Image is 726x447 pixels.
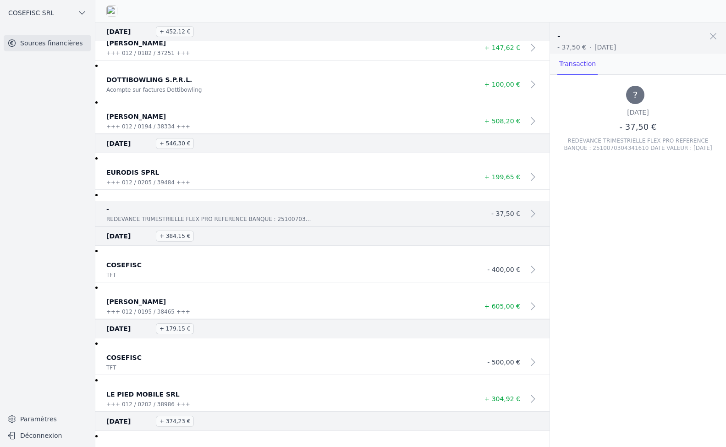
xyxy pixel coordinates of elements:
span: - 400,00 € [487,266,520,273]
p: +++ 012 / 0194 / 38334 +++ [106,122,312,131]
p: TFT [106,270,312,280]
span: + 147,62 € [484,44,520,51]
span: + 199,65 € [484,173,520,181]
a: Sources financières [4,35,91,51]
button: COSEFISC SRL [4,6,91,20]
p: [PERSON_NAME] [106,111,465,122]
span: + 508,20 € [484,117,520,125]
p: [PERSON_NAME] [106,38,465,49]
a: DOTTIBOWLING S.P.R.L. Acompte sur factures Dottibowling + 100,00 € [95,72,550,97]
p: COSEFISC [106,352,465,363]
p: - 37,50 € [DATE] [557,43,719,52]
span: [DATE] [106,26,150,37]
a: [PERSON_NAME] +++ 012 / 0194 / 38334 +++ + 508,20 € [95,108,550,134]
span: + 304,92 € [484,395,520,403]
span: - 37,50 € [620,122,657,132]
p: Acompte sur factures Dottibowling [106,85,312,94]
a: [PERSON_NAME] +++ 012 / 0182 / 37251 +++ + 147,62 € [95,35,550,61]
p: - [106,204,465,215]
span: COSEFISC SRL [8,8,54,17]
h2: - [557,31,561,42]
button: Déconnexion [4,428,91,443]
span: [DATE] [106,138,150,149]
p: +++ 012 / 0205 / 39484 +++ [106,178,312,187]
div: REDEVANCE TRIMESTRIELLE FLEX PRO REFERENCE BANQUE : 2510070304341610 DATE VALEUR : [DATE] [557,137,719,152]
span: - 37,50 € [491,210,520,217]
p: LE PIED MOBILE SRL [106,389,465,400]
div: [DATE] [627,108,649,117]
a: - REDEVANCE TRIMESTRIELLE FLEX PRO REFERENCE BANQUE : 2510070304341610 DATE VALEUR : [DATE] - 37,... [95,201,550,226]
a: EURODIS SPRL +++ 012 / 0205 / 39484 +++ + 199,65 € [95,164,550,190]
span: [DATE] [106,323,150,334]
p: [PERSON_NAME] [106,296,465,307]
span: [DATE] [106,416,150,427]
span: + 605,00 € [484,303,520,310]
p: TFT [106,363,312,372]
p: COSEFISC [106,259,465,270]
p: +++ 012 / 0195 / 38465 +++ [106,307,312,316]
span: + 100,00 € [484,81,520,88]
a: COSEFISC TFT - 500,00 € [95,349,550,375]
p: DOTTIBOWLING S.P.R.L. [106,74,465,85]
p: REDEVANCE TRIMESTRIELLE FLEX PRO REFERENCE BANQUE : 2510070304341610 DATE VALEUR : [DATE] [106,215,312,224]
a: Transaction [557,54,598,75]
a: Paramètres [4,412,91,426]
span: + 452,12 € [156,26,194,37]
a: LE PIED MOBILE SRL +++ 012 / 0202 / 38986 +++ + 304,92 € [95,386,550,412]
span: [DATE] [106,231,150,242]
a: COSEFISC TFT - 400,00 € [95,257,550,282]
p: +++ 012 / 0202 / 38986 +++ [106,400,312,409]
span: + 374,23 € [156,416,194,427]
span: ? [633,88,638,101]
span: + 384,15 € [156,231,194,242]
p: EURODIS SPRL [106,167,465,178]
span: + 546,30 € [156,138,194,149]
p: +++ 012 / 0182 / 37251 +++ [106,49,312,58]
span: + 179,15 € [156,323,194,334]
span: - 500,00 € [487,359,520,366]
a: [PERSON_NAME] +++ 012 / 0195 / 38465 +++ + 605,00 € [95,293,550,319]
